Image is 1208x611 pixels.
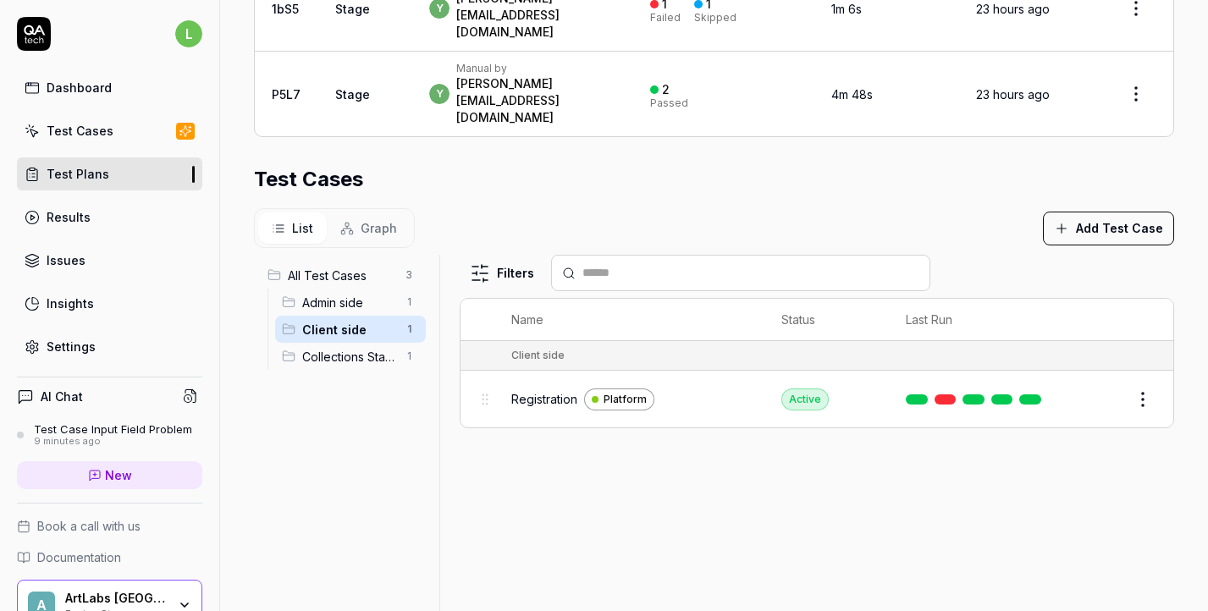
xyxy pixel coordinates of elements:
span: Collections Stage [302,348,395,366]
tr: RegistrationPlatformActive [461,371,1173,427]
th: Last Run [889,299,1065,341]
a: 1bS5 [272,2,299,16]
span: l [175,20,202,47]
div: Drag to reorderClient side1 [275,316,426,343]
div: ArtLabs Europe [65,591,167,606]
a: Book a call with us [17,517,202,535]
a: Issues [17,244,202,277]
span: Admin side [302,294,395,311]
a: Dashboard [17,71,202,104]
div: Results [47,208,91,226]
a: Results [17,201,202,234]
div: Test Plans [47,165,109,183]
span: Documentation [37,548,121,566]
time: 23 hours ago [976,2,1050,16]
a: Test Case Input Field Problem9 minutes ago [17,422,202,448]
a: Platform [584,388,654,410]
span: 3 [399,265,419,285]
span: y [429,84,450,104]
span: Client side [302,321,395,339]
button: Add Test Case [1043,212,1174,245]
span: New [105,466,132,484]
div: Failed [650,13,681,23]
time: 4m 48s [831,87,873,102]
a: Stage [335,87,370,102]
div: 9 minutes ago [34,436,192,448]
div: Test Case Input Field Problem [34,422,192,436]
div: Drag to reorderCollections Stage1 [275,343,426,370]
div: Drag to reorderAdmin side1 [275,289,426,316]
div: 2 [662,82,670,97]
h4: AI Chat [41,388,83,405]
div: Settings [47,338,96,355]
span: All Test Cases [288,267,395,284]
div: Test Cases [47,122,113,140]
button: Graph [327,212,411,244]
div: Passed [650,98,688,108]
span: Graph [361,219,397,237]
a: Stage [335,2,370,16]
th: Name [494,299,764,341]
a: New [17,461,202,489]
time: 1m 6s [831,2,862,16]
div: Active [781,388,829,410]
h2: Test Cases [254,164,363,195]
span: 1 [399,292,419,312]
div: Skipped [694,13,736,23]
span: Registration [511,390,577,408]
button: Filters [460,256,544,290]
button: List [258,212,327,244]
div: Insights [47,294,94,312]
span: List [292,219,313,237]
button: l [175,17,202,51]
a: Test Cases [17,114,202,147]
div: Manual by [456,62,616,75]
a: Settings [17,330,202,363]
span: 1 [399,319,419,339]
a: Documentation [17,548,202,566]
th: Status [764,299,889,341]
a: P5L7 [272,87,301,102]
div: Client side [511,348,565,363]
div: Issues [47,251,85,269]
span: Book a call with us [37,517,141,535]
time: 23 hours ago [976,87,1050,102]
span: 1 [399,346,419,366]
span: Platform [604,392,647,407]
a: Insights [17,287,202,320]
div: Dashboard [47,79,112,96]
a: Test Plans [17,157,202,190]
div: [PERSON_NAME][EMAIL_ADDRESS][DOMAIN_NAME] [456,75,616,126]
